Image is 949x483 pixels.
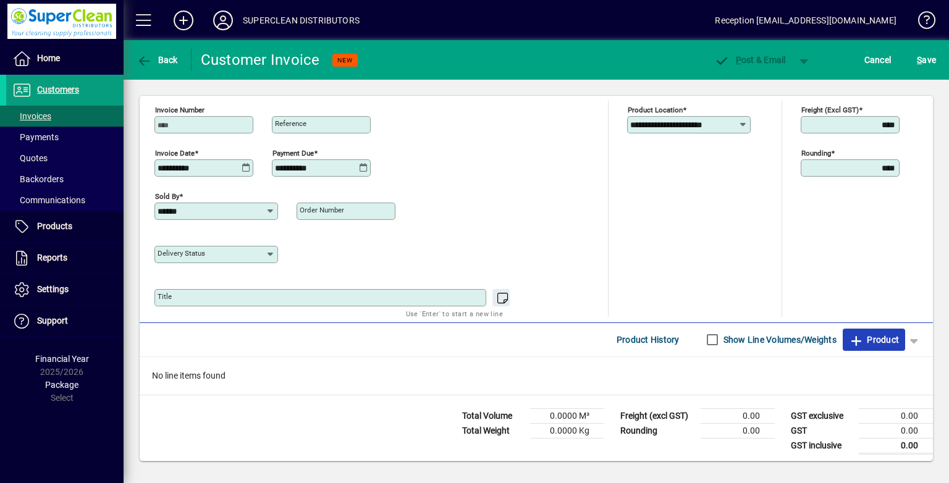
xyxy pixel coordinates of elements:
mat-label: Rounding [801,148,831,157]
div: Reception [EMAIL_ADDRESS][DOMAIN_NAME] [715,10,896,30]
td: Total Volume [456,408,530,423]
td: 0.0000 Kg [530,423,604,438]
a: Backorders [6,169,124,190]
span: Quotes [12,153,48,163]
a: Reports [6,243,124,274]
span: Product [849,330,899,350]
a: Products [6,211,124,242]
button: Cancel [861,49,895,71]
span: ave [917,50,936,70]
div: SUPERCLEAN DISTRIBUTORS [243,10,360,30]
span: Product History [617,330,680,350]
button: Back [133,49,181,71]
td: 0.00 [701,423,775,438]
span: Back [137,55,178,65]
span: Cancel [864,50,892,70]
button: Add [164,9,203,31]
mat-label: Order number [300,206,344,214]
app-page-header-button: Back [124,49,192,71]
a: Home [6,43,124,74]
span: Settings [37,284,69,294]
a: Communications [6,190,124,211]
span: NEW [337,56,353,64]
td: 0.0000 M³ [530,408,604,423]
a: Settings [6,274,124,305]
span: Support [37,316,68,325]
td: 0.00 [859,423,933,438]
span: Payments [12,132,59,142]
mat-label: Payment due [272,148,314,157]
button: Save [914,49,939,71]
button: Product History [612,329,685,351]
td: Rounding [614,423,701,438]
span: Backorders [12,174,64,184]
td: 0.00 [859,408,933,423]
a: Quotes [6,148,124,169]
span: Package [45,380,78,390]
a: Invoices [6,106,124,127]
mat-label: Invoice date [155,148,195,157]
mat-label: Reference [275,119,306,128]
span: Reports [37,253,67,262]
mat-label: Freight (excl GST) [801,105,859,114]
td: GST inclusive [785,438,859,453]
mat-label: Title [158,292,172,301]
span: Home [37,53,60,63]
label: Show Line Volumes/Weights [721,334,837,346]
span: Financial Year [35,354,89,364]
button: Post & Email [708,49,792,71]
div: No line items found [140,357,933,395]
td: Total Weight [456,423,530,438]
mat-label: Product location [628,105,683,114]
span: Communications [12,195,85,205]
mat-label: Delivery status [158,249,205,258]
a: Support [6,306,124,337]
td: GST [785,423,859,438]
div: Customer Invoice [201,50,320,70]
span: S [917,55,922,65]
a: Payments [6,127,124,148]
span: Customers [37,85,79,94]
button: Profile [203,9,243,31]
mat-label: Invoice number [155,105,205,114]
a: Knowledge Base [909,2,934,43]
span: Invoices [12,111,51,121]
td: 0.00 [701,408,775,423]
mat-hint: Use 'Enter' to start a new line [406,306,503,321]
td: Freight (excl GST) [614,408,701,423]
mat-label: Sold by [155,191,179,200]
button: Product [843,329,905,351]
td: GST exclusive [785,408,859,423]
span: Products [37,221,72,231]
span: ost & Email [714,55,786,65]
td: 0.00 [859,438,933,453]
span: P [736,55,741,65]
